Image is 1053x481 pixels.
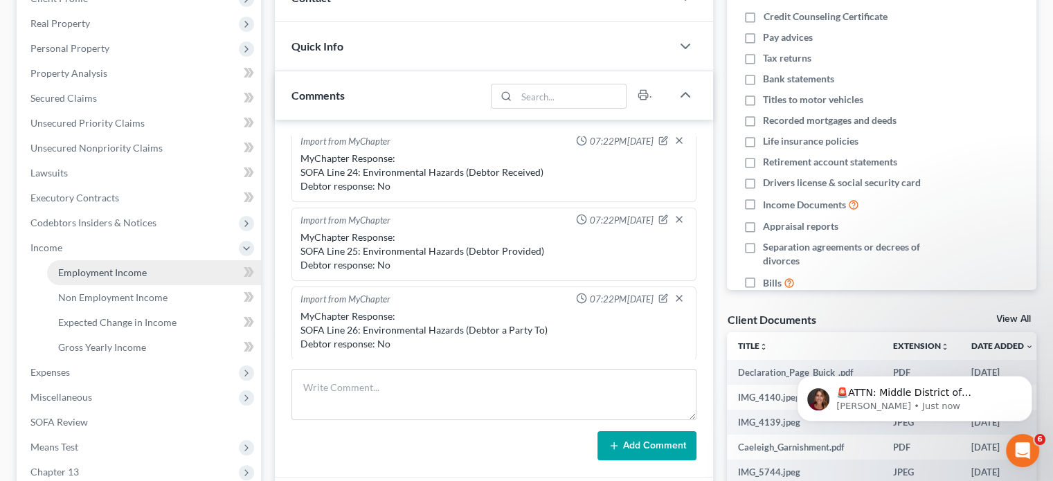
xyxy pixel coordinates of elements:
span: Retirement account statements [763,155,897,169]
span: Recorded mortgages and deeds [763,114,897,127]
button: Add Comment [597,431,696,460]
a: Unsecured Nonpriority Claims [19,136,261,161]
span: Non Employment Income [58,291,168,303]
span: Bank statements [763,72,834,86]
a: Executory Contracts [19,185,261,210]
i: unfold_more [941,343,949,351]
a: Non Employment Income [47,285,261,310]
a: Extensionunfold_more [893,341,949,351]
span: 07:22PM[DATE] [590,135,653,148]
div: Import from MyChapter [300,293,390,307]
td: IMG_4139.jpeg [727,410,882,435]
span: Titles to motor vehicles [763,93,863,107]
span: Employment Income [58,266,147,278]
span: 6 [1034,434,1045,445]
td: IMG_4140.jpeg [727,385,882,410]
td: PDF [882,435,960,460]
td: [DATE] [960,435,1045,460]
span: Means Test [30,441,78,453]
input: Search... [516,84,627,108]
a: Employment Income [47,260,261,285]
span: Miscellaneous [30,391,92,403]
a: Secured Claims [19,86,261,111]
span: Chapter 13 [30,466,79,478]
i: expand_more [1025,343,1034,351]
div: MyChapter Response: SOFA Line 25: Environmental Hazards (Debtor Provided) Debtor response: No [300,230,687,272]
a: View All [996,314,1031,324]
span: Life insurance policies [763,134,858,148]
span: 07:22PM[DATE] [590,293,653,306]
div: MyChapter Response: SOFA Line 24: Environmental Hazards (Debtor Received) Debtor response: No [300,152,687,193]
div: Import from MyChapter [300,135,390,149]
span: Real Property [30,17,90,29]
span: Bills [763,276,782,290]
span: Pay advices [763,30,813,44]
td: Caeleigh_Garnishment.pdf [727,435,882,460]
span: Gross Yearly Income [58,341,146,353]
a: Expected Change in Income [47,310,261,335]
span: Unsecured Priority Claims [30,117,145,129]
a: Lawsuits [19,161,261,185]
a: Gross Yearly Income [47,335,261,360]
span: Separation agreements or decrees of divorces [763,240,947,268]
i: unfold_more [759,343,768,351]
span: Personal Property [30,42,109,54]
span: Property Analysis [30,67,107,79]
span: Quick Info [291,39,343,53]
iframe: Intercom notifications message [776,347,1053,444]
span: Drivers license & social security card [763,176,921,190]
span: SOFA Review [30,416,88,428]
span: Codebtors Insiders & Notices [30,217,156,228]
span: Comments [291,89,345,102]
span: Expected Change in Income [58,316,177,328]
div: Client Documents [727,312,816,327]
td: Declaration_Page_Buick_.pdf [727,360,882,385]
span: Expenses [30,366,70,378]
span: Lawsuits [30,167,68,179]
span: Appraisal reports [763,219,838,233]
span: Executory Contracts [30,192,119,203]
span: Tax returns [763,51,811,65]
div: MyChapter Response: SOFA Line 26: Environmental Hazards (Debtor a Party To) Debtor response: No [300,309,687,351]
span: Credit Counseling Certificate [763,10,887,24]
a: Date Added expand_more [971,341,1034,351]
span: Unsecured Nonpriority Claims [30,142,163,154]
span: 07:22PM[DATE] [590,214,653,227]
a: Property Analysis [19,61,261,86]
iframe: Intercom live chat [1006,434,1039,467]
div: Import from MyChapter [300,214,390,228]
span: Secured Claims [30,92,97,104]
a: Unsecured Priority Claims [19,111,261,136]
a: Titleunfold_more [738,341,768,351]
span: Income [30,242,62,253]
span: Income Documents [763,198,846,212]
a: SOFA Review [19,410,261,435]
